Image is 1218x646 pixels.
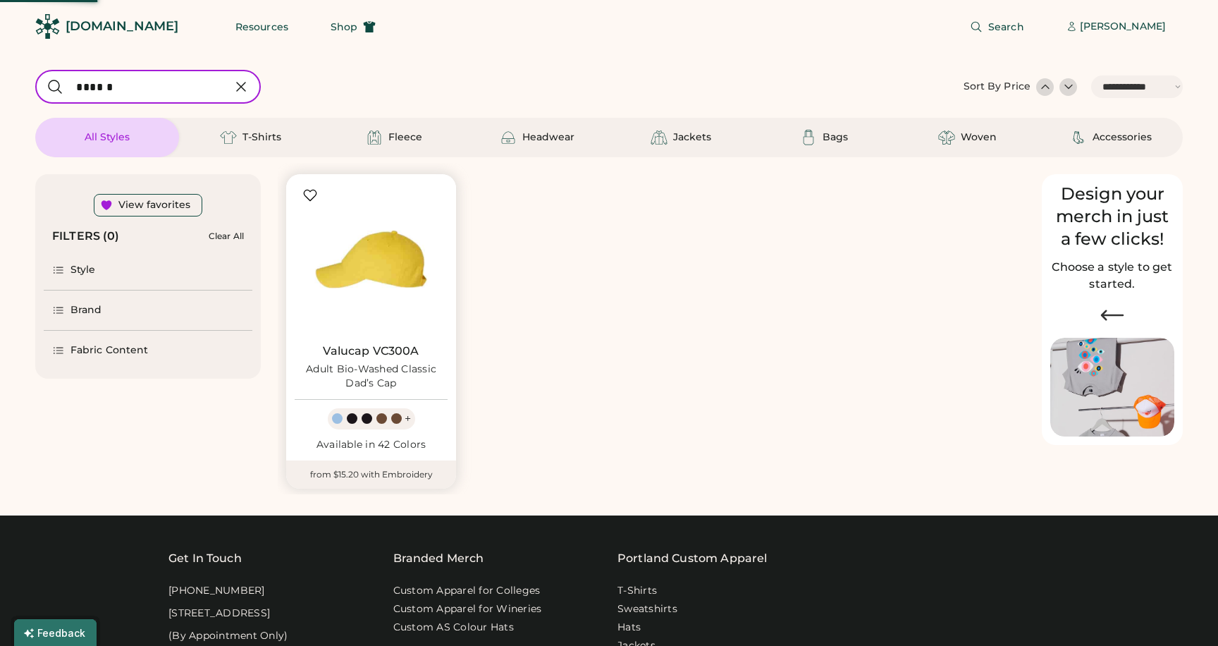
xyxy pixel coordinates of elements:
[314,13,393,41] button: Shop
[70,263,96,277] div: Style
[66,18,178,35] div: [DOMAIN_NAME]
[331,22,357,32] span: Shop
[168,584,265,598] div: [PHONE_NUMBER]
[366,129,383,146] img: Fleece Icon
[938,129,955,146] img: Woven Icon
[1050,338,1174,437] img: Image of Lisa Congdon Eye Print on T-Shirt and Hat
[823,130,848,145] div: Bags
[209,231,244,241] div: Clear All
[393,550,484,567] div: Branded Merch
[388,130,422,145] div: Fleece
[1093,130,1152,145] div: Accessories
[168,629,288,643] div: (By Appointment Only)
[673,130,711,145] div: Jackets
[35,14,60,39] img: Rendered Logo - Screens
[70,303,102,317] div: Brand
[961,130,997,145] div: Woven
[988,22,1024,32] span: Search
[85,130,130,145] div: All Styles
[522,130,574,145] div: Headwear
[323,344,419,358] a: Valucap VC300A
[393,602,542,616] a: Custom Apparel for Wineries
[168,607,270,621] div: [STREET_ADDRESS]
[295,183,448,336] img: Valucap VC300A Adult Bio-Washed Classic Dad’s Cap
[242,130,281,145] div: T-Shirts
[1080,20,1166,34] div: [PERSON_NAME]
[1070,129,1087,146] img: Accessories Icon
[118,198,190,212] div: View favorites
[405,411,411,427] div: +
[168,550,242,567] div: Get In Touch
[617,602,677,616] a: Sweatshirts
[617,584,657,598] a: T-Shirts
[219,13,305,41] button: Resources
[70,343,148,358] div: Fabric Content
[1050,259,1174,293] h2: Choose a style to get started.
[651,129,668,146] img: Jackets Icon
[220,129,237,146] img: T-Shirts Icon
[964,80,1031,94] div: Sort By Price
[500,129,517,146] img: Headwear Icon
[617,550,767,567] a: Portland Custom Apparel
[800,129,817,146] img: Bags Icon
[52,228,120,245] div: FILTERS (0)
[953,13,1041,41] button: Search
[295,438,448,452] div: Available in 42 Colors
[393,621,514,635] a: Custom AS Colour Hats
[617,621,641,635] a: Hats
[1050,183,1174,250] div: Design your merch in just a few clicks!
[286,461,456,489] div: from $15.20 with Embroidery
[295,362,448,391] div: Adult Bio-Washed Classic Dad’s Cap
[393,584,541,598] a: Custom Apparel for Colleges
